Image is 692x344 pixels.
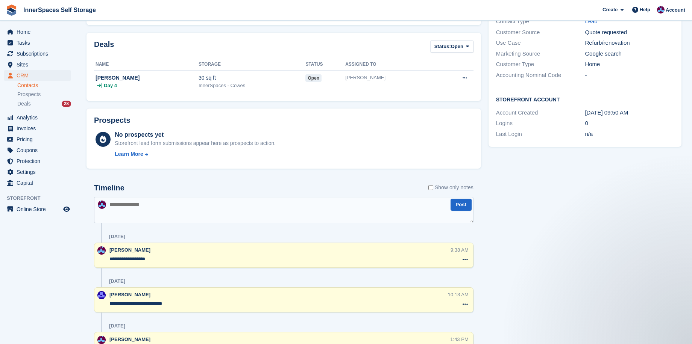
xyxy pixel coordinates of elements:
[17,82,71,89] a: Contacts
[4,38,71,48] a: menu
[4,70,71,81] a: menu
[345,74,437,81] div: [PERSON_NAME]
[94,184,124,192] h2: Timeline
[4,59,71,70] a: menu
[7,195,75,202] span: Storefront
[451,43,463,50] span: Open
[17,59,62,70] span: Sites
[305,59,345,71] th: Status
[17,100,71,108] a: Deals 28
[62,101,71,107] div: 28
[109,292,150,297] span: [PERSON_NAME]
[585,39,674,47] div: Refurb/renovation
[109,336,150,342] span: [PERSON_NAME]
[428,184,473,192] label: Show only notes
[448,291,469,298] div: 10:13 AM
[430,40,473,53] button: Status: Open
[94,116,131,125] h2: Prospects
[17,38,62,48] span: Tasks
[17,91,71,98] a: Prospects
[585,60,674,69] div: Home
[109,247,150,253] span: [PERSON_NAME]
[496,95,674,103] h2: Storefront Account
[17,100,31,107] span: Deals
[17,123,62,134] span: Invoices
[97,291,106,299] img: Russell Harding
[104,82,117,89] span: Day 4
[585,28,674,37] div: Quote requested
[6,5,17,16] img: stora-icon-8386f47178a22dfd0bd8f6a31ec36ba5ce8667c1dd55bd0f319d3a0aa187defe.svg
[97,246,106,255] img: Paul Allo
[450,336,468,343] div: 1:43 PM
[496,39,585,47] div: Use Case
[496,71,585,80] div: Accounting Nominal Code
[640,6,650,14] span: Help
[17,178,62,188] span: Capital
[4,48,71,59] a: menu
[199,82,305,89] div: InnerSpaces - Cowes
[602,6,618,14] span: Create
[17,112,62,123] span: Analytics
[4,204,71,214] a: menu
[585,130,674,139] div: n/a
[585,18,597,24] a: Lead
[109,234,125,240] div: [DATE]
[97,336,106,344] img: Paul Allo
[115,150,276,158] a: Learn More
[345,59,437,71] th: Assigned to
[4,123,71,134] a: menu
[585,50,674,58] div: Google search
[199,74,305,82] div: 30 sq ft
[17,70,62,81] span: CRM
[115,150,143,158] div: Learn More
[17,204,62,214] span: Online Store
[17,145,62,155] span: Coupons
[496,119,585,128] div: Logins
[657,6,665,14] img: Paul Allo
[115,139,276,147] div: Storefront lead form submissions appear here as prospects to action.
[98,201,106,209] img: Paul Allo
[4,145,71,155] a: menu
[496,60,585,69] div: Customer Type
[496,17,585,26] div: Contact Type
[62,205,71,214] a: Preview store
[4,27,71,37] a: menu
[20,4,99,16] a: InnerSpaces Self Storage
[585,119,674,128] div: 0
[109,278,125,284] div: [DATE]
[109,323,125,329] div: [DATE]
[17,156,62,166] span: Protection
[585,109,674,117] div: [DATE] 09:50 AM
[305,74,322,82] span: open
[4,167,71,177] a: menu
[4,178,71,188] a: menu
[94,59,199,71] th: Name
[666,6,685,14] span: Account
[96,74,199,82] div: [PERSON_NAME]
[496,130,585,139] div: Last Login
[434,43,451,50] span: Status:
[4,112,71,123] a: menu
[17,48,62,59] span: Subscriptions
[115,130,276,139] div: No prospects yet
[496,109,585,117] div: Account Created
[428,184,433,192] input: Show only notes
[94,40,114,54] h2: Deals
[4,156,71,166] a: menu
[4,134,71,145] a: menu
[496,28,585,37] div: Customer Source
[451,246,469,253] div: 9:38 AM
[17,91,41,98] span: Prospects
[585,71,674,80] div: -
[199,59,305,71] th: Storage
[17,134,62,145] span: Pricing
[496,50,585,58] div: Marketing Source
[17,27,62,37] span: Home
[451,199,472,211] button: Post
[101,82,102,89] span: |
[17,167,62,177] span: Settings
